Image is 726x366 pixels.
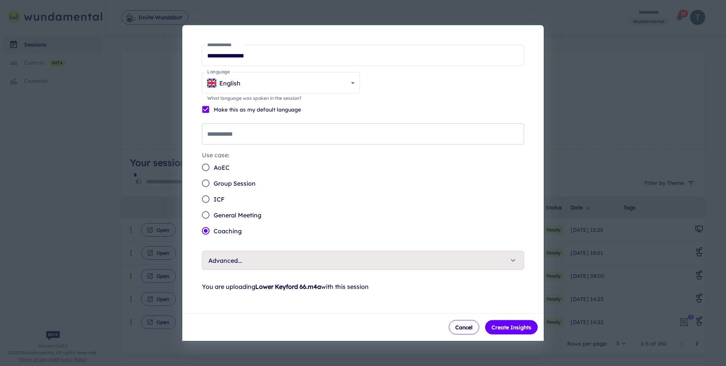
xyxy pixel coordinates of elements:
label: Language [207,69,230,75]
p: Make this as my default language [214,105,301,114]
p: What language was spoken in the session? [207,95,355,102]
span: AoEC [214,163,230,172]
button: Cancel [449,320,479,335]
span: Group Session [214,179,256,188]
span: Coaching [214,226,242,236]
p: You are uploading with this session [202,282,524,291]
p: Advanced... [208,256,242,265]
p: English [219,78,240,87]
img: GB [207,78,216,87]
button: Create Insights [485,320,538,335]
span: General Meeting [214,211,261,220]
button: Advanced... [202,251,524,270]
legend: Use case: [202,151,230,160]
strong: Lower Keyford 66.m4a [255,283,321,290]
span: ICF [214,195,225,204]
